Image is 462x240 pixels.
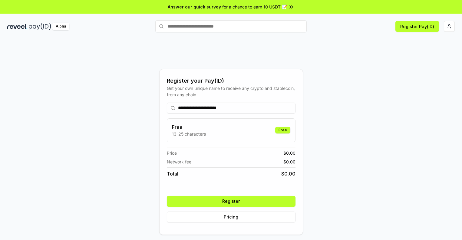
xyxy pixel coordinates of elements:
[167,150,177,156] span: Price
[167,170,178,177] span: Total
[7,23,28,30] img: reveel_dark
[167,196,295,207] button: Register
[29,23,51,30] img: pay_id
[167,85,295,98] div: Get your own unique name to receive any crypto and stablecoin, from any chain
[167,77,295,85] div: Register your Pay(ID)
[172,123,206,131] h3: Free
[52,23,69,30] div: Alpha
[222,4,287,10] span: for a chance to earn 10 USDT 📝
[281,170,295,177] span: $ 0.00
[275,127,290,133] div: Free
[283,150,295,156] span: $ 0.00
[172,131,206,137] p: 13-25 characters
[168,4,221,10] span: Answer our quick survey
[167,159,191,165] span: Network fee
[283,159,295,165] span: $ 0.00
[395,21,439,32] button: Register Pay(ID)
[167,212,295,222] button: Pricing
